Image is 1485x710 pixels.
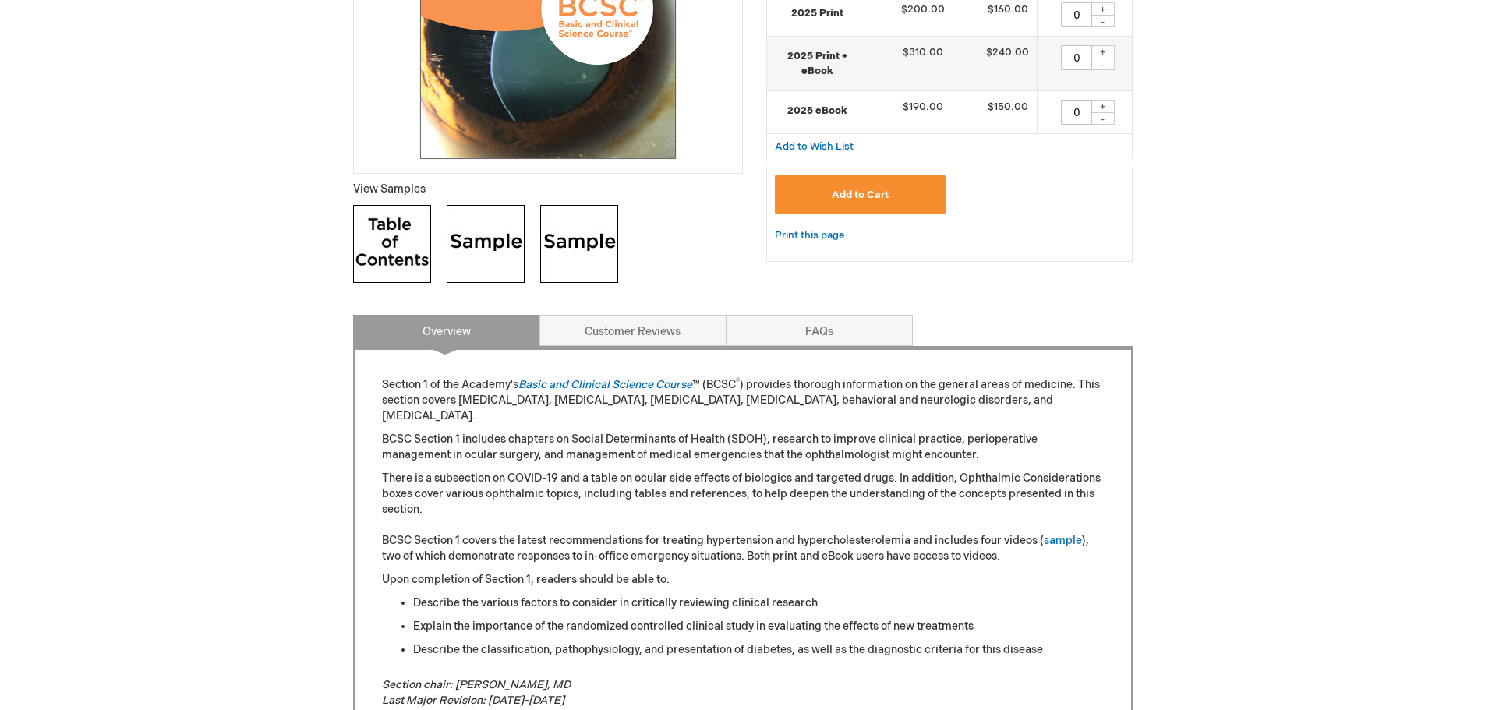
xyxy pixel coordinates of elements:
[1091,45,1115,58] div: +
[413,595,1104,611] li: Describe the various factors to consider in critically reviewing clinical research
[539,315,727,346] a: Customer Reviews
[726,315,913,346] a: FAQs
[1091,2,1115,16] div: +
[868,37,978,91] td: $310.00
[1091,58,1115,70] div: -
[382,678,571,707] em: Section chair: [PERSON_NAME], MD Last Major Revision: [DATE]-[DATE]
[775,140,854,153] a: Add to Wish List
[353,315,540,346] a: Overview
[775,104,860,118] strong: 2025 eBook
[775,6,860,21] strong: 2025 Print
[540,205,618,283] img: Click to view
[1091,112,1115,125] div: -
[518,378,692,391] a: Basic and Clinical Science Course
[1061,2,1092,27] input: Qty
[775,175,946,214] button: Add to Cart
[1061,45,1092,70] input: Qty
[1044,534,1082,547] a: sample
[1091,15,1115,27] div: -
[413,619,1104,634] li: Explain the importance of the randomized controlled clinical study in evaluating the effects of n...
[775,226,844,245] a: Print this page
[868,91,978,134] td: $190.00
[353,182,743,197] p: View Samples
[382,471,1104,564] p: There is a subsection on COVID-19 and a table on ocular side effects of biologics and targeted dr...
[978,91,1038,134] td: $150.00
[353,205,431,283] img: Click to view
[382,572,1104,588] p: Upon completion of Section 1, readers should be able to:
[447,205,525,283] img: Click to view
[1061,100,1092,125] input: Qty
[775,49,860,78] strong: 2025 Print + eBook
[832,189,889,201] span: Add to Cart
[978,37,1038,91] td: $240.00
[736,377,740,387] sup: ®
[413,642,1104,658] li: Describe the classification, pathophysiology, and presentation of diabetes, as well as the diagno...
[382,377,1104,424] p: Section 1 of the Academy's ™ (BCSC ) provides thorough information on the general areas of medici...
[382,432,1104,463] p: BCSC Section 1 includes chapters on Social Determinants of Health (SDOH), research to improve cli...
[1091,100,1115,113] div: +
